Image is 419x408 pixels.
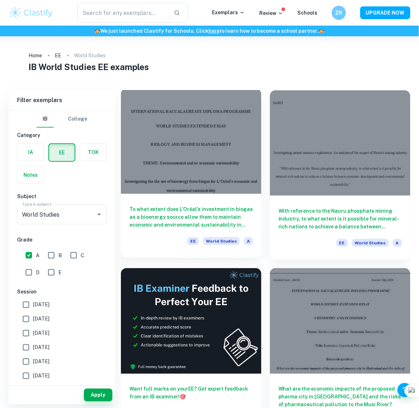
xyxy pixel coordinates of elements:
[68,111,87,128] button: College
[336,239,348,247] span: EE
[33,372,49,380] span: [DATE]
[9,6,54,20] img: Clastify logo
[212,9,245,16] p: Exemplars
[17,192,107,200] h6: Subject
[187,237,199,245] span: EE
[209,28,220,34] a: here
[332,6,346,20] button: ZR
[36,251,39,259] span: A
[129,385,253,401] h6: Want full marks on your EE ? Get expert feedback from an IB examiner!
[352,239,389,247] span: World Studies
[129,205,253,229] h6: To what extent does L’Oréal’s investment in biogas as a bioenergy source allow them to maintain e...
[17,236,107,244] h6: Grade
[81,251,84,259] span: C
[78,3,169,23] input: Search for any exemplars...
[335,9,343,17] h6: ZR
[37,111,87,128] div: Filter type choice
[55,51,62,60] a: EE
[58,251,62,259] span: B
[22,201,52,207] label: Type a subject
[17,288,107,296] h6: Session
[319,28,325,34] span: 🏫
[9,90,115,110] h6: Filter exemplars
[94,210,104,219] button: Open
[298,10,318,16] a: Schools
[121,268,261,373] img: Thumbnail
[95,28,101,34] span: 🏫
[259,9,283,17] p: Review
[33,344,49,351] span: [DATE]
[80,144,106,161] button: TOK
[33,315,49,323] span: [DATE]
[33,358,49,366] span: [DATE]
[180,394,186,400] span: 🎯
[33,301,49,309] span: [DATE]
[270,90,410,260] a: With reference to the Nauru phosphate mining industry, to what extent is it possible for mineral-...
[29,60,391,73] h1: IB World Studies EE examples
[17,166,44,184] button: Notes
[1,27,418,35] h6: We just launched Clastify for Schools. Click to learn how to become a school partner.
[49,144,75,161] button: EE
[203,237,240,245] span: World Studies
[398,383,412,397] button: Help and Feedback
[121,90,261,260] a: To what extent does L’Oréal’s investment in biogas as a bioenergy source allow them to maintain e...
[84,389,112,402] button: Apply
[37,111,54,128] button: IB
[244,237,253,245] span: A
[393,239,402,247] span: A
[17,144,44,161] button: IA
[33,329,49,337] span: [DATE]
[58,269,62,276] span: E
[360,6,410,19] button: UPGRADE NOW
[279,207,402,231] h6: With reference to the Nauru phosphate mining industry, to what extent is it possible for mineral-...
[29,51,42,60] a: Home
[74,52,106,59] p: World Studies
[36,269,39,276] span: D
[17,131,107,139] h6: Category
